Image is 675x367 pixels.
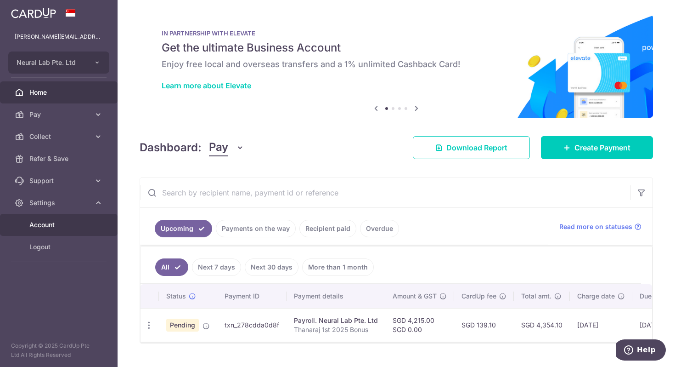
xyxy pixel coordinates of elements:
[209,139,244,156] button: Pay
[299,220,356,237] a: Recipient paid
[245,258,298,276] a: Next 30 days
[166,292,186,301] span: Status
[192,258,241,276] a: Next 7 days
[541,136,653,159] a: Create Payment
[302,258,374,276] a: More than 1 month
[11,7,56,18] img: CardUp
[155,220,212,237] a: Upcoming
[454,308,514,342] td: SGD 139.10
[559,222,632,231] span: Read more on statuses
[29,220,90,229] span: Account
[413,136,530,159] a: Download Report
[162,40,631,55] h5: Get the ultimate Business Account
[29,176,90,185] span: Support
[287,284,385,308] th: Payment details
[162,81,251,90] a: Learn more about Elevate
[217,284,287,308] th: Payment ID
[140,15,653,118] img: Renovation banner
[294,316,378,325] div: Payroll. Neural Lab Pte. Ltd
[217,308,287,342] td: txn_278cdda0d8f
[360,220,399,237] a: Overdue
[166,319,199,332] span: Pending
[216,220,296,237] a: Payments on the way
[577,292,615,301] span: Charge date
[29,154,90,163] span: Refer & Save
[140,139,202,156] h4: Dashboard:
[570,308,632,342] td: [DATE]
[162,29,631,37] p: IN PARTNERSHIP WITH ELEVATE
[15,32,103,41] p: [PERSON_NAME][EMAIL_ADDRESS][DOMAIN_NAME]
[640,292,667,301] span: Due date
[29,88,90,97] span: Home
[461,292,496,301] span: CardUp fee
[155,258,188,276] a: All
[616,339,666,362] iframe: Opens a widget where you can find more information
[162,59,631,70] h6: Enjoy free local and overseas transfers and a 1% unlimited Cashback Card!
[521,292,551,301] span: Total amt.
[8,52,109,74] button: Neural Lab Pte. Ltd
[393,292,437,301] span: Amount & GST
[514,308,570,342] td: SGD 4,354.10
[446,142,507,153] span: Download Report
[559,222,641,231] a: Read more on statuses
[17,58,84,67] span: Neural Lab Pte. Ltd
[385,308,454,342] td: SGD 4,215.00 SGD 0.00
[29,132,90,141] span: Collect
[29,110,90,119] span: Pay
[29,198,90,207] span: Settings
[294,325,378,334] p: Thanaraj 1st 2025 Bonus
[29,242,90,252] span: Logout
[140,178,630,207] input: Search by recipient name, payment id or reference
[209,139,228,156] span: Pay
[574,142,630,153] span: Create Payment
